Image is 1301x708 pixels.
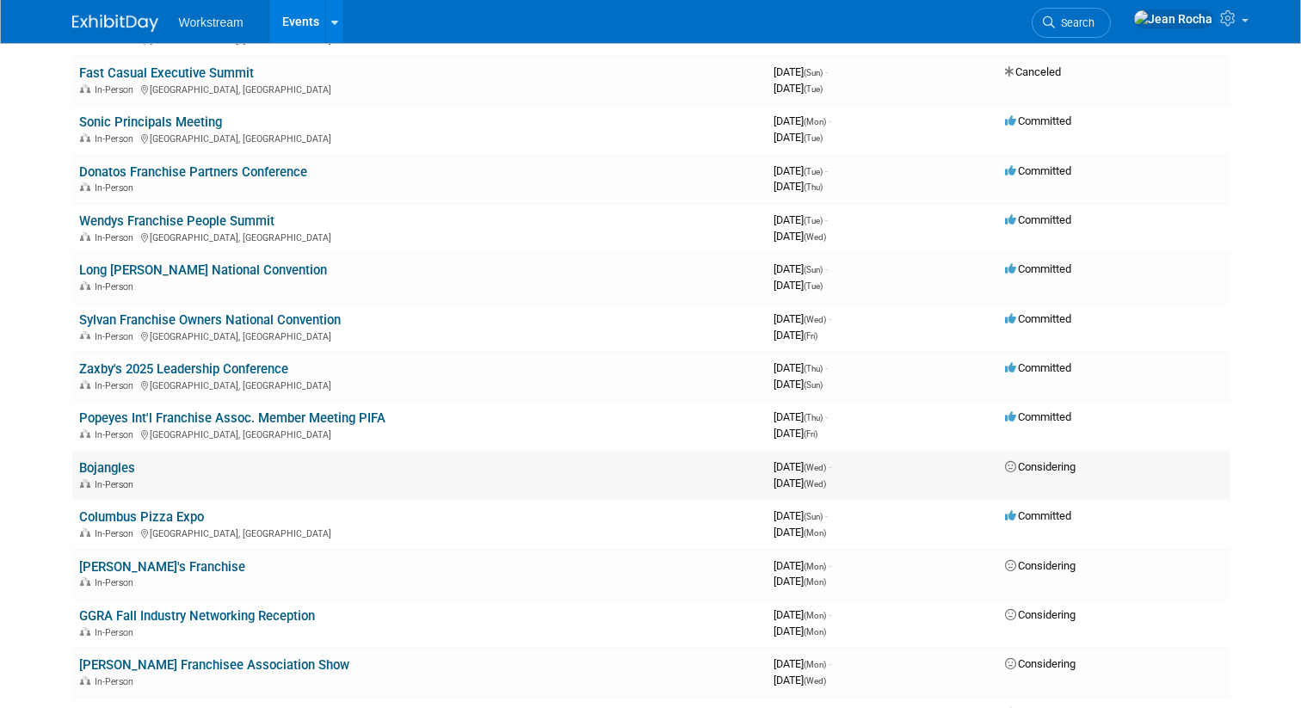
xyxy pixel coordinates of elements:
span: Considering [1005,559,1076,572]
span: Committed [1005,361,1071,374]
span: (Thu) [804,364,823,373]
img: ExhibitDay [72,15,158,32]
span: In-Person [95,528,139,539]
img: In-Person Event [80,479,90,488]
img: In-Person Event [80,627,90,636]
div: [GEOGRAPHIC_DATA], [GEOGRAPHIC_DATA] [79,329,760,342]
span: - [825,361,828,374]
a: Search [1032,8,1111,38]
span: (Mon) [804,611,826,620]
span: In-Person [95,331,139,342]
a: Fast Casual Executive Summit [79,65,254,81]
span: [DATE] [774,526,826,539]
a: [PERSON_NAME] Franchisee Association Show [79,657,349,673]
span: Committed [1005,509,1071,522]
img: Jean Rocha [1133,9,1213,28]
a: Popeyes Int'l Franchise Assoc. Member Meeting PIFA [79,410,385,426]
span: Committed [1005,213,1071,226]
img: In-Person Event [80,380,90,389]
img: In-Person Event [80,133,90,142]
span: [DATE] [774,164,828,177]
span: (Wed) [804,676,826,686]
span: [DATE] [774,410,828,423]
span: [DATE] [774,625,826,637]
span: In-Person [95,577,139,588]
span: Canceled [1005,65,1061,78]
div: [GEOGRAPHIC_DATA], [GEOGRAPHIC_DATA] [79,378,760,391]
a: Bojangles [79,460,135,476]
span: - [829,608,831,621]
a: Columbus Pizza Expo [79,509,204,525]
span: [DATE] [774,262,828,275]
span: [DATE] [774,477,826,489]
span: [DATE] [774,279,823,292]
span: In-Person [95,133,139,145]
span: Committed [1005,262,1071,275]
span: (Tue) [804,84,823,94]
img: In-Person Event [80,84,90,93]
span: Search [1055,16,1094,29]
div: [GEOGRAPHIC_DATA], [GEOGRAPHIC_DATA] [79,427,760,440]
span: [DATE] [774,65,828,78]
span: [DATE] [774,378,823,391]
span: [DATE] [774,312,831,325]
a: Donatos Franchise Partners Conference [79,164,307,180]
span: (Sun) [804,512,823,521]
span: (Mon) [804,577,826,587]
span: Workstream [179,15,244,29]
a: Wendys Franchise People Summit [79,213,274,229]
span: [DATE] [774,131,823,144]
span: Committed [1005,164,1071,177]
div: [GEOGRAPHIC_DATA], [GEOGRAPHIC_DATA] [79,82,760,95]
span: - [829,114,831,127]
span: [DATE] [774,180,823,193]
span: (Wed) [804,232,826,242]
span: - [825,213,828,226]
img: In-Person Event [80,281,90,290]
span: - [825,164,828,177]
img: In-Person Event [80,577,90,586]
span: (Wed) [804,315,826,324]
span: [DATE] [774,329,817,342]
span: (Mon) [804,117,826,126]
span: [DATE] [774,213,828,226]
span: [DATE] [774,608,831,621]
div: [GEOGRAPHIC_DATA], [GEOGRAPHIC_DATA] [79,131,760,145]
span: - [829,460,831,473]
a: Long [PERSON_NAME] National Convention [79,262,327,278]
span: In-Person [95,232,139,243]
span: - [829,559,831,572]
span: [DATE] [774,460,831,473]
span: [DATE] [774,427,817,440]
span: In-Person [95,182,139,194]
span: [DATE] [774,575,826,588]
span: - [829,657,831,670]
a: Sylvan Franchise Owners National Convention [79,312,341,328]
span: (Tue) [804,216,823,225]
span: (Wed) [804,479,826,489]
span: (Sun) [804,265,823,274]
span: (Fri) [804,429,817,439]
span: - [825,262,828,275]
span: In-Person [95,479,139,490]
span: [DATE] [774,674,826,686]
span: (Thu) [804,413,823,422]
span: Considering [1005,608,1076,621]
span: [DATE] [774,230,826,243]
span: In-Person [95,429,139,440]
a: Zaxby's 2025 Leadership Conference [79,361,288,377]
span: (Mon) [804,627,826,637]
span: [DATE] [774,559,831,572]
img: In-Person Event [80,331,90,340]
span: [DATE] [774,82,823,95]
span: Committed [1005,410,1071,423]
span: In-Person [95,627,139,638]
span: Committed [1005,114,1071,127]
img: In-Person Event [80,676,90,685]
a: [PERSON_NAME]'s Franchise [79,559,245,575]
img: In-Person Event [80,429,90,438]
span: Committed [1005,312,1071,325]
span: (Sun) [804,68,823,77]
img: In-Person Event [80,528,90,537]
a: GGRA Fall Industry Networking Reception [79,608,315,624]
